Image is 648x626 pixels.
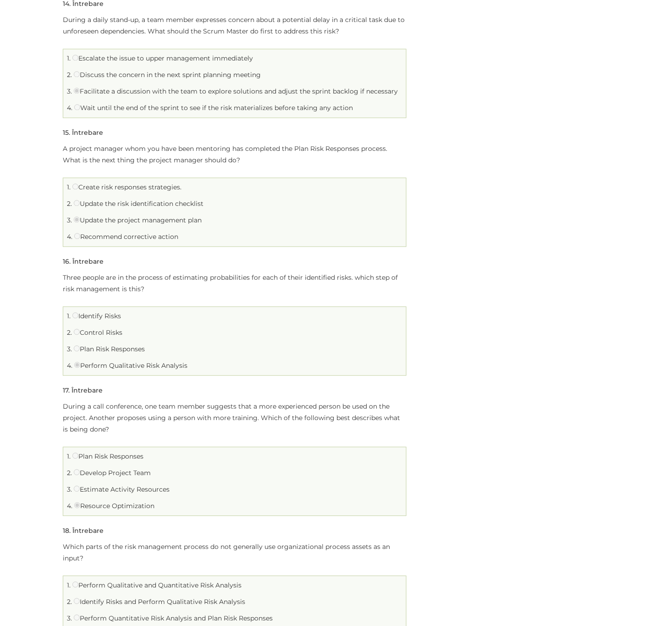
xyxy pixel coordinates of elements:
[74,362,80,368] input: Perform Qualitative Risk Analysis
[72,452,143,460] label: Plan Risk Responses
[67,183,71,191] span: 1.
[72,54,253,62] label: Escalate the issue to upper management immediately
[67,361,72,370] span: 4.
[72,453,78,459] input: Plan Risk Responses
[67,614,72,622] span: 3.
[67,104,72,112] span: 4.
[63,257,69,266] span: 16
[63,272,406,295] p: Three people are in the process of estimating probabilities for each of their identified risks. w...
[74,469,151,477] label: Develop Project Team
[63,258,104,265] h5: . Întrebare
[74,71,261,79] label: Discuss the concern in the next sprint planning meeting
[72,581,242,589] label: Perform Qualitative and Quantitative Risk Analysis
[67,345,72,353] span: 3.
[63,527,104,534] h5: . Întrebare
[72,55,78,61] input: Escalate the issue to upper management immediately
[63,526,69,535] span: 18
[72,582,78,587] input: Perform Qualitative and Quantitative Risk Analysis
[74,71,80,77] input: Discuss the concern in the next sprint planning meeting
[74,361,187,370] label: Perform Qualitative Risk Analysis
[63,129,103,136] h5: . Întrebare
[63,387,103,394] h5: . Întrebare
[67,233,72,241] span: 4.
[63,401,406,435] p: During a call conference, one team member suggests that a more experienced person be used on the ...
[74,614,273,622] label: Perform Quantitative Risk Analysis and Plan Risk Responses
[74,233,178,241] label: Recommend corrective action
[74,329,80,335] input: Control Risks
[67,199,72,208] span: 2.
[74,216,202,224] label: Update the project management plan
[72,183,181,191] label: Create risk responses strategies.
[74,345,80,351] input: Plan Risk Responses
[67,581,71,589] span: 1.
[63,143,406,166] p: A project manager whom you have been mentoring has completed the Plan Risk Responses process. Wha...
[63,386,68,394] span: 17
[74,200,80,206] input: Update the risk identification checklist
[63,0,104,7] h5: . Întrebare
[67,54,71,62] span: 1.
[67,71,72,79] span: 2.
[63,541,406,564] p: Which parts of the risk management process do not generally use organizational process assets as ...
[74,199,203,208] label: Update the risk identification checklist
[74,598,80,604] input: Identify Risks and Perform Qualitative Risk Analysis
[67,328,72,337] span: 2.
[72,312,121,320] label: Identify Risks
[74,88,80,94] input: Facilitate a discussion with the team to explore solutions and adjust the sprint backlog if neces...
[63,14,406,37] p: During a daily stand-up, a team member expresses concern about a potential delay in a critical ta...
[67,485,72,493] span: 3.
[74,502,80,508] input: Resource Optimization
[74,345,145,353] label: Plan Risk Responses
[74,104,80,110] input: Wait until the end of the sprint to see if the risk materializes before taking any action
[74,502,154,510] label: Resource Optimization
[67,598,72,606] span: 2.
[67,502,72,510] span: 4.
[74,469,80,475] input: Develop Project Team
[63,128,69,137] span: 15
[67,216,72,224] span: 3.
[67,87,72,95] span: 3.
[74,486,80,492] input: Estimate Activity Resources
[74,216,80,222] input: Update the project management plan
[67,312,71,320] span: 1.
[74,615,80,620] input: Perform Quantitative Risk Analysis and Plan Risk Responses
[72,183,78,189] input: Create risk responses strategies.
[74,598,245,606] label: Identify Risks and Perform Qualitative Risk Analysis
[74,104,353,112] label: Wait until the end of the sprint to see if the risk materializes before taking any action
[67,452,71,460] span: 1.
[67,469,72,477] span: 2.
[72,312,78,318] input: Identify Risks
[74,87,398,95] label: Facilitate a discussion with the team to explore solutions and adjust the sprint backlog if neces...
[74,328,122,337] label: Control Risks
[74,485,170,493] label: Estimate Activity Resources
[74,233,80,239] input: Recommend corrective action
